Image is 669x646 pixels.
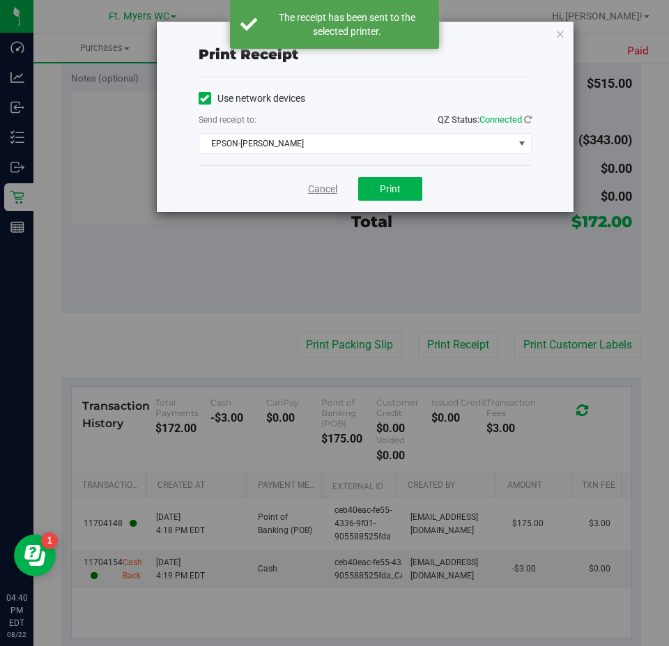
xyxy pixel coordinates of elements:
iframe: Resource center unread badge [41,532,58,549]
div: The receipt has been sent to the selected printer. [265,10,429,38]
span: select [513,134,530,153]
span: EPSON-[PERSON_NAME] [199,134,514,153]
span: QZ Status: [438,114,532,125]
iframe: Resource center [14,535,56,576]
span: Print [380,183,401,194]
span: Print receipt [199,46,298,63]
span: Connected [479,114,522,125]
label: Use network devices [199,91,305,106]
a: Cancel [308,182,337,197]
label: Send receipt to: [199,114,256,126]
button: Print [358,177,422,201]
